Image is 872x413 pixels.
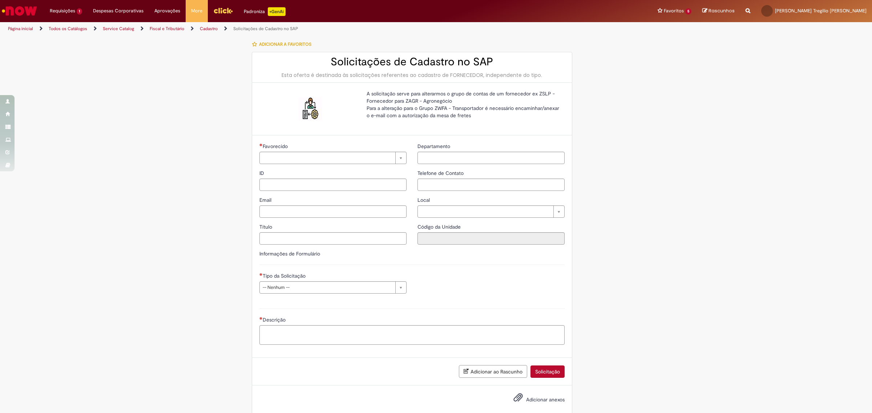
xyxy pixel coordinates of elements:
div: Esta oferta é destinada às solicitações referentes ao cadastro de FORNECEDOR, independente do tipo. [259,71,565,79]
span: Despesas Corporativas [93,7,144,15]
input: Departamento [417,152,565,164]
a: Cadastro [200,26,218,32]
h2: Solicitações de Cadastro no SAP [259,56,565,68]
span: Tipo da Solicitação [263,273,307,279]
span: Descrição [263,316,287,323]
a: Fiscal e Tributário [150,26,184,32]
span: -- Nenhum -- [263,282,392,293]
span: Adicionar anexos [526,396,565,403]
button: Solicitação [530,365,565,378]
span: Requisições [50,7,75,15]
input: Email [259,205,407,218]
label: Informações de Formulário [259,250,320,257]
span: Necessários - Favorecido [263,143,289,150]
span: Telefone de Contato [417,170,465,176]
a: Limpar campo Local [417,205,565,218]
span: Email [259,197,273,203]
span: ID [259,170,266,176]
span: 1 [77,8,82,15]
a: Solicitações de Cadastro no SAP [233,26,298,32]
span: Rascunhos [708,7,735,14]
img: Solicitações de Cadastro no SAP [299,97,322,120]
span: [PERSON_NAME] Tregilio [PERSON_NAME] [775,8,867,14]
ul: Trilhas de página [5,22,576,36]
a: Limpar campo Favorecido [259,152,407,164]
textarea: Descrição [259,325,565,345]
span: Somente leitura - Código da Unidade [417,224,462,230]
span: Adicionar a Favoritos [259,41,311,47]
p: A solicitação serve para alterarmos o grupo de contas de um fornecedor ex ZSLP - Fornecedor para ... [367,90,559,119]
span: Necessários [259,273,263,276]
img: ServiceNow [1,4,38,18]
a: Todos os Catálogos [49,26,87,32]
span: Favoritos [664,7,684,15]
button: Adicionar ao Rascunho [459,365,527,378]
button: Adicionar anexos [512,391,525,408]
a: Rascunhos [702,8,735,15]
input: Telefone de Contato [417,179,565,191]
span: Título [259,224,274,230]
label: Somente leitura - Código da Unidade [417,223,462,230]
span: Local [417,197,431,203]
a: Service Catalog [103,26,134,32]
span: Aprovações [154,7,180,15]
span: More [191,7,202,15]
button: Adicionar a Favoritos [252,37,315,52]
img: click_logo_yellow_360x200.png [213,5,233,16]
span: Necessários [259,317,263,320]
input: Título [259,232,407,245]
a: Página inicial [8,26,33,32]
div: Padroniza [244,7,286,16]
span: Necessários [259,143,263,146]
input: ID [259,179,407,191]
p: +GenAi [268,7,286,16]
input: Código da Unidade [417,232,565,245]
span: 5 [685,8,691,15]
span: Departamento [417,143,452,150]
